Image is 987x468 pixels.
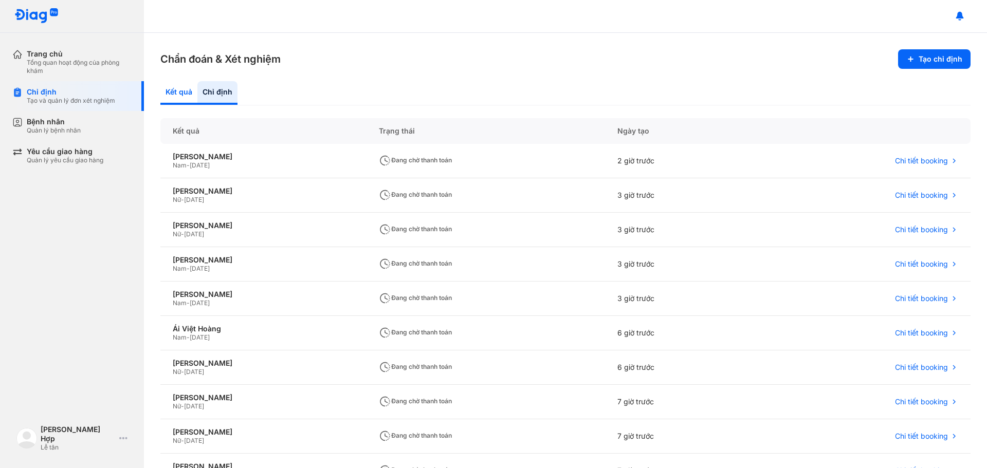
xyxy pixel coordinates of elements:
div: [PERSON_NAME] [173,186,354,196]
div: 7 giờ trước [605,419,756,454]
div: [PERSON_NAME] [173,427,354,437]
button: Tạo chỉ định [898,49,971,69]
div: 3 giờ trước [605,282,756,316]
div: Chỉ định [197,81,237,105]
span: - [187,333,190,341]
span: Nam [173,333,187,341]
div: [PERSON_NAME] [173,359,354,368]
span: Chi tiết booking [895,294,948,303]
div: Bệnh nhân [27,117,81,126]
h3: Chẩn đoán & Xét nghiệm [160,52,281,66]
div: [PERSON_NAME] [173,152,354,161]
div: Trạng thái [367,118,605,144]
div: [PERSON_NAME] [173,255,354,265]
img: logo [14,8,59,24]
div: Lễ tân [41,443,115,452]
span: Nam [173,299,187,307]
span: Chi tiết booking [895,328,948,338]
div: Quản lý yêu cầu giao hàng [27,156,103,164]
span: Đang chờ thanh toán [379,363,452,370]
div: [PERSON_NAME] [173,290,354,299]
div: Ái Việt Hoàng [173,324,354,333]
div: 6 giờ trước [605,350,756,385]
span: - [187,265,190,272]
span: Nữ [173,230,181,238]
span: - [187,299,190,307]
div: [PERSON_NAME] [173,393,354,402]
span: - [181,368,184,376]
div: Chỉ định [27,87,115,97]
span: [DATE] [190,333,210,341]
span: Chi tiết booking [895,397,948,406]
span: Nữ [173,437,181,444]
span: Nam [173,265,187,272]
span: [DATE] [184,230,204,238]
span: Chi tiết booking [895,225,948,234]
span: Đang chờ thanh toán [379,328,452,336]
div: 3 giờ trước [605,213,756,247]
div: Yêu cầu giao hàng [27,147,103,156]
span: Đang chờ thanh toán [379,156,452,164]
span: Đang chờ thanh toán [379,294,452,302]
div: Tổng quan hoạt động của phòng khám [27,59,132,75]
span: [DATE] [190,265,210,272]
span: - [187,161,190,169]
span: Đang chờ thanh toán [379,432,452,439]
div: 3 giờ trước [605,247,756,282]
span: - [181,196,184,203]
div: [PERSON_NAME] Hợp [41,425,115,443]
span: Đang chờ thanh toán [379,259,452,267]
div: Kết quả [160,81,197,105]
div: Tạo và quản lý đơn xét nghiệm [27,97,115,105]
div: 2 giờ trước [605,144,756,178]
span: - [181,437,184,444]
span: Chi tiết booking [895,191,948,200]
div: 3 giờ trước [605,178,756,213]
div: [PERSON_NAME] [173,221,354,230]
span: Đang chờ thanh toán [379,397,452,405]
span: Chi tiết booking [895,156,948,165]
span: - [181,402,184,410]
div: Kết quả [160,118,367,144]
span: [DATE] [184,368,204,376]
span: [DATE] [184,437,204,444]
div: Ngày tạo [605,118,756,144]
div: Quản lý bệnh nhân [27,126,81,135]
div: Trang chủ [27,49,132,59]
span: [DATE] [190,299,210,307]
span: Nữ [173,402,181,410]
div: 6 giờ trước [605,316,756,350]
img: logo [16,428,37,448]
span: Chi tiết booking [895,432,948,441]
span: Nữ [173,196,181,203]
span: Chi tiết booking [895,363,948,372]
span: [DATE] [184,402,204,410]
span: Đang chờ thanh toán [379,225,452,233]
div: 7 giờ trước [605,385,756,419]
span: Nữ [173,368,181,376]
span: Chi tiết booking [895,259,948,269]
span: [DATE] [190,161,210,169]
span: [DATE] [184,196,204,203]
span: Nam [173,161,187,169]
span: Đang chờ thanh toán [379,191,452,198]
span: - [181,230,184,238]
